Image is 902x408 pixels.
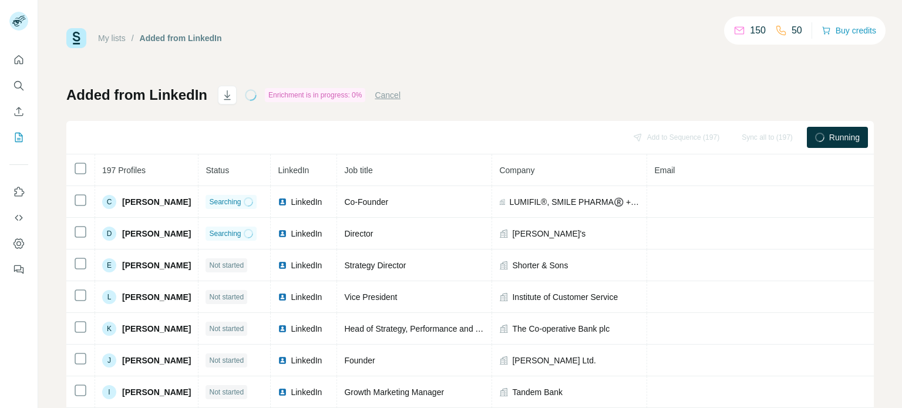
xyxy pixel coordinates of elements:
[291,355,322,366] span: LinkedIn
[278,261,287,270] img: LinkedIn logo
[102,166,146,175] span: 197 Profiles
[98,33,126,43] a: My lists
[102,353,116,367] div: J
[344,261,406,270] span: Strategy Director
[792,23,802,38] p: 50
[654,166,675,175] span: Email
[9,207,28,228] button: Use Surfe API
[829,131,860,143] span: Running
[512,228,585,240] span: [PERSON_NAME]'s
[512,355,595,366] span: [PERSON_NAME] Ltd.
[278,356,287,365] img: LinkedIn logo
[209,260,244,271] span: Not started
[132,32,134,44] li: /
[66,28,86,48] img: Surfe Logo
[278,197,287,207] img: LinkedIn logo
[278,387,287,397] img: LinkedIn logo
[512,323,610,335] span: The Co-operative Bank plc
[209,292,244,302] span: Not started
[265,88,365,102] div: Enrichment is in progress: 0%
[512,291,618,303] span: Institute of Customer Service
[66,86,207,104] h1: Added from LinkedIn
[291,259,322,271] span: LinkedIn
[278,166,309,175] span: LinkedIn
[512,386,563,398] span: Tandem Bank
[512,259,568,271] span: Shorter & Sons
[291,228,322,240] span: LinkedIn
[102,290,116,304] div: L
[9,181,28,203] button: Use Surfe on LinkedIn
[209,387,244,397] span: Not started
[209,355,244,366] span: Not started
[102,227,116,241] div: D
[291,323,322,335] span: LinkedIn
[750,23,766,38] p: 150
[122,196,191,208] span: [PERSON_NAME]
[291,291,322,303] span: LinkedIn
[344,229,373,238] span: Director
[9,259,28,280] button: Feedback
[9,49,28,70] button: Quick start
[122,323,191,335] span: [PERSON_NAME]
[509,196,640,208] span: LUMIFIL®, SMILE PHARMA®️ + LUMI GROUP ME
[209,323,244,334] span: Not started
[499,166,534,175] span: Company
[344,387,444,397] span: Growth Marketing Manager
[140,32,222,44] div: Added from LinkedIn
[291,196,322,208] span: LinkedIn
[102,258,116,272] div: E
[209,197,241,207] span: Searching
[122,259,191,271] span: [PERSON_NAME]
[344,324,530,333] span: Head of Strategy, Performance and Transformation
[102,385,116,399] div: I
[206,166,229,175] span: Status
[278,292,287,302] img: LinkedIn logo
[9,75,28,96] button: Search
[278,324,287,333] img: LinkedIn logo
[122,355,191,366] span: [PERSON_NAME]
[122,291,191,303] span: [PERSON_NAME]
[278,229,287,238] img: LinkedIn logo
[209,228,241,239] span: Searching
[122,386,191,398] span: [PERSON_NAME]
[344,197,388,207] span: Co-Founder
[102,195,116,209] div: C
[122,228,191,240] span: [PERSON_NAME]
[822,22,876,39] button: Buy credits
[9,233,28,254] button: Dashboard
[344,356,375,365] span: Founder
[375,89,400,101] button: Cancel
[9,127,28,148] button: My lists
[344,292,397,302] span: Vice President
[102,322,116,336] div: K
[344,166,372,175] span: Job title
[291,386,322,398] span: LinkedIn
[9,101,28,122] button: Enrich CSV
